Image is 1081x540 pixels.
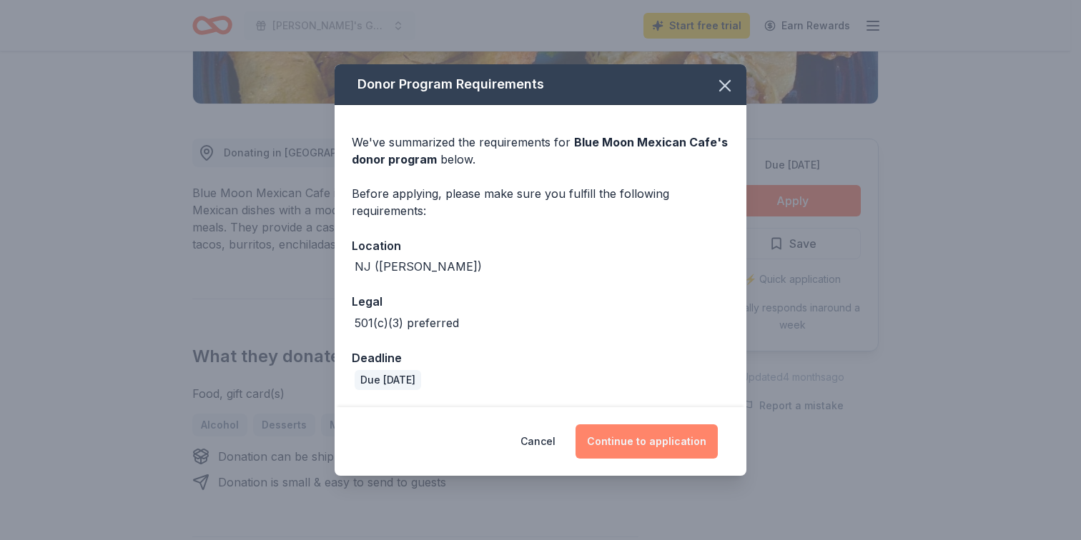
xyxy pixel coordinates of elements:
[352,236,729,255] div: Location
[335,64,746,105] div: Donor Program Requirements
[355,370,421,390] div: Due [DATE]
[520,424,556,459] button: Cancel
[355,314,459,331] div: 501(c)(3) preferred
[352,185,729,219] div: Before applying, please make sure you fulfill the following requirements:
[352,134,729,168] div: We've summarized the requirements for below.
[352,292,729,311] div: Legal
[352,349,729,367] div: Deadline
[355,258,482,275] div: NJ ([PERSON_NAME])
[576,424,718,459] button: Continue to application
